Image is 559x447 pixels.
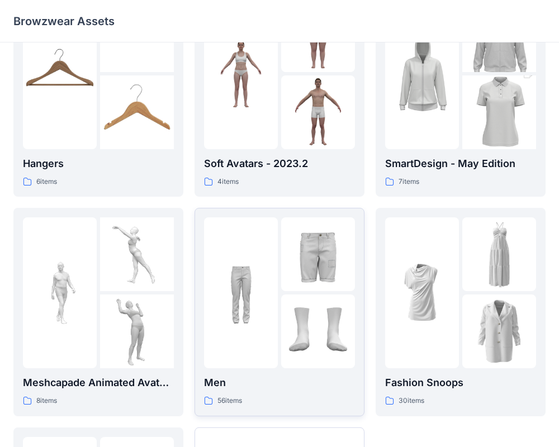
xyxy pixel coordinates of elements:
img: folder 2 [100,217,174,291]
p: 30 items [399,395,424,407]
p: 6 items [36,176,57,188]
img: folder 3 [100,75,174,149]
img: folder 1 [23,37,97,111]
p: 4 items [217,176,239,188]
p: Browzwear Assets [13,13,115,29]
img: folder 1 [385,256,459,330]
img: folder 1 [23,256,97,330]
p: Men [204,375,355,391]
a: folder 1folder 2folder 3Meshcapade Animated Avatars8items [13,208,183,416]
img: folder 3 [462,57,536,168]
a: folder 1folder 2folder 3Men56items [195,208,364,416]
img: folder 1 [204,256,278,330]
img: folder 2 [281,217,355,291]
img: folder 1 [204,37,278,111]
p: Soft Avatars - 2023.2 [204,156,355,172]
p: SmartDesign - May Edition [385,156,536,172]
img: folder 1 [385,18,459,129]
img: folder 3 [281,294,355,368]
img: folder 3 [100,294,174,368]
p: Fashion Snoops [385,375,536,391]
p: 8 items [36,395,57,407]
p: 7 items [399,176,419,188]
a: folder 1folder 2folder 3Fashion Snoops30items [376,208,546,416]
img: folder 2 [462,217,536,291]
img: folder 3 [281,75,355,149]
p: 56 items [217,395,242,407]
p: Meshcapade Animated Avatars [23,375,174,391]
img: folder 3 [462,294,536,368]
p: Hangers [23,156,174,172]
